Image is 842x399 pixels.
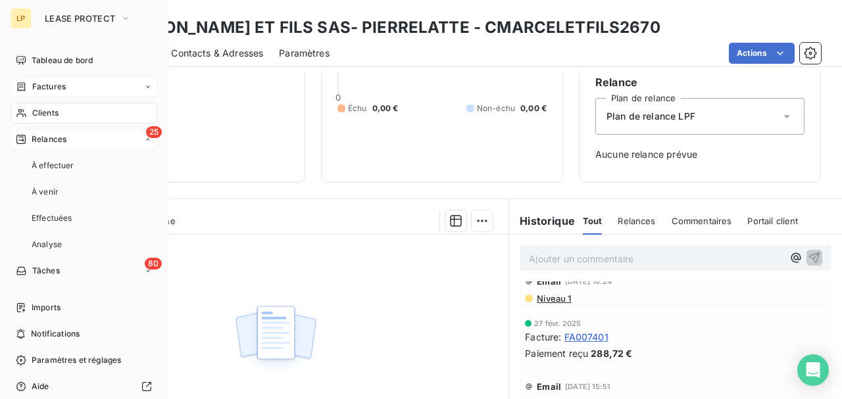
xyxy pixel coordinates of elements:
span: Aide [32,381,49,392]
span: 27 févr. 2025 [534,319,581,327]
span: Tout [583,216,603,226]
span: 80 [145,258,162,270]
span: Facture : [525,330,561,344]
div: LP [11,8,32,29]
h6: Relance [595,74,805,90]
span: 288,72 € [591,346,632,360]
div: Open Intercom Messenger [797,354,829,386]
button: Actions [729,43,795,64]
span: Email [537,381,561,392]
span: Portail client [747,216,798,226]
h6: Historique [509,213,575,229]
span: 0 [335,92,341,103]
span: Imports [32,302,61,314]
img: Empty state [234,298,318,380]
span: Paramètres [279,47,330,60]
span: 0,00 € [372,103,399,114]
span: Factures [32,81,66,93]
span: Analyse [32,239,62,250]
span: Non-échu [477,103,515,114]
span: Paiement reçu [525,346,588,360]
span: Aucune relance prévue [595,148,805,161]
span: Paramètres et réglages [32,354,121,366]
span: [DATE] 16:24 [565,277,612,285]
span: Niveau 1 [535,293,571,304]
h3: [PERSON_NAME] ET FILS SAS- PIERRELATTE - CMARCELETFILS2670 [116,16,660,39]
span: Clients [32,107,59,119]
span: Relances [32,133,66,145]
span: [DATE] 15:51 [565,383,610,390]
span: À effectuer [32,160,74,172]
span: Effectuées [32,212,72,224]
span: Plan de relance LPF [607,110,695,123]
span: À venir [32,186,59,198]
span: 0,00 € [520,103,547,114]
span: LEASE PROTECT [45,13,115,24]
a: Aide [11,376,157,397]
span: Tableau de bord [32,55,93,66]
span: Notifications [31,328,80,340]
span: Contacts & Adresses [171,47,263,60]
span: Email [537,276,561,287]
span: Échu [348,103,367,114]
span: Commentaires [672,216,732,226]
span: Tâches [32,265,60,277]
span: 25 [146,126,162,138]
span: Relances [618,216,655,226]
span: FA007401 [564,330,608,344]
